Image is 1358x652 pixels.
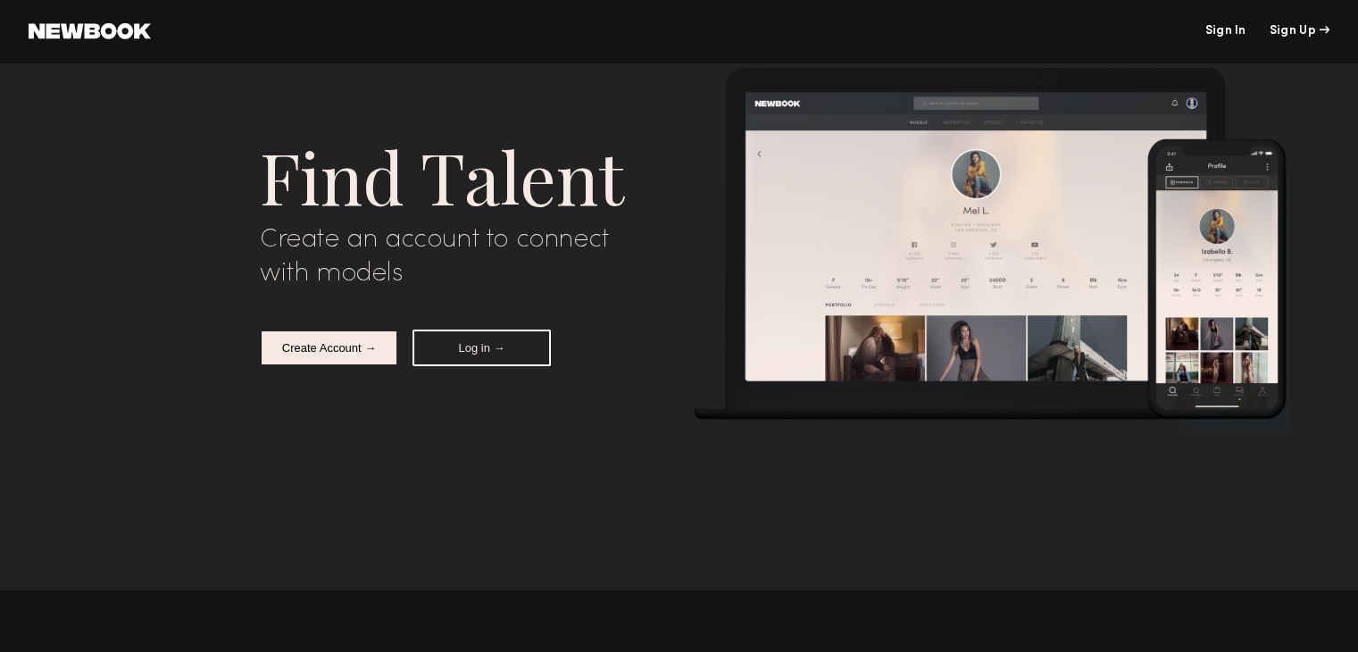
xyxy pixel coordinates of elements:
[1204,25,1246,38] a: Sign In
[260,223,666,290] div: Create an account to connect with models
[260,128,666,223] div: Find Talent
[260,330,398,366] button: Create Account →
[694,67,1289,433] img: devices.png
[412,330,551,366] button: Log in →
[1270,25,1329,38] div: Sign Up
